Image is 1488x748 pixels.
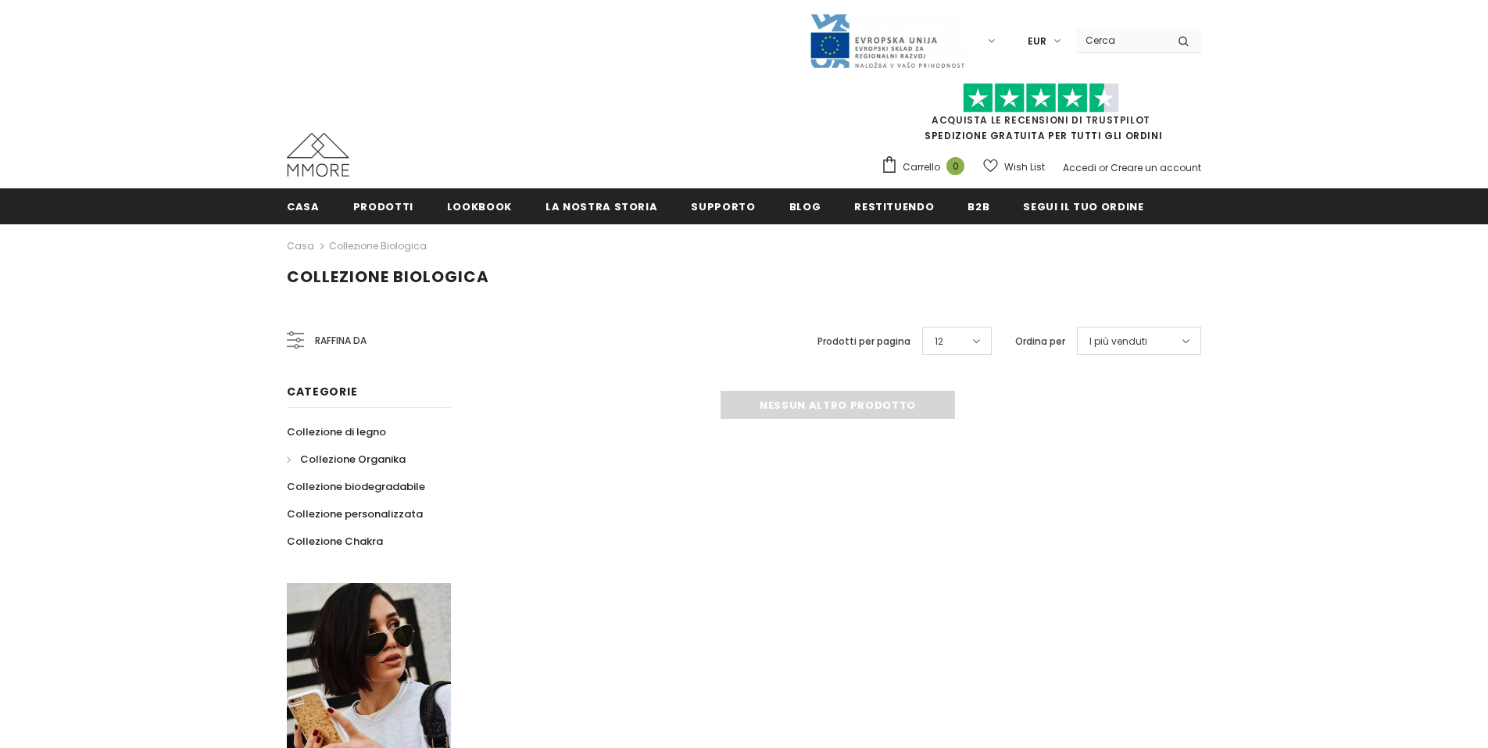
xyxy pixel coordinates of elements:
a: Carrello 0 [881,156,972,179]
span: Collezione personalizzata [287,506,423,521]
a: Acquista le recensioni di TrustPilot [932,113,1150,127]
span: Collezione biologica [287,266,489,288]
span: La nostra storia [545,199,657,214]
span: or [1099,161,1108,174]
span: Collezione biodegradabile [287,479,425,494]
input: Search Site [1076,29,1166,52]
a: Blog [789,188,821,224]
span: B2B [968,199,989,214]
a: Collezione biodegradabile [287,473,425,500]
a: Segui il tuo ordine [1023,188,1143,224]
img: Casi MMORE [287,133,349,177]
label: Prodotti per pagina [817,334,910,349]
span: Restituendo [854,199,934,214]
span: Wish List [1004,159,1045,175]
a: Restituendo [854,188,934,224]
span: Prodotti [353,199,413,214]
a: Collezione Organika [287,446,406,473]
span: Collezione Organika [300,452,406,467]
a: Lookbook [447,188,512,224]
label: Ordina per [1015,334,1065,349]
a: Collezione personalizzata [287,500,423,528]
span: Lookbook [447,199,512,214]
span: Casa [287,199,320,214]
span: Carrello [903,159,940,175]
img: Javni Razpis [809,13,965,70]
a: Creare un account [1111,161,1201,174]
a: B2B [968,188,989,224]
a: Wish List [983,153,1045,181]
a: Casa [287,188,320,224]
a: Javni Razpis [809,34,965,47]
a: Casa [287,237,314,256]
a: supporto [691,188,755,224]
img: Fidati di Pilot Stars [963,83,1119,113]
span: Segui il tuo ordine [1023,199,1143,214]
span: EUR [1028,34,1046,49]
span: Collezione di legno [287,424,386,439]
span: Collezione Chakra [287,534,383,549]
a: Collezione Chakra [287,528,383,555]
span: Categorie [287,384,357,399]
a: Accedi [1063,161,1096,174]
span: I più venduti [1089,334,1147,349]
a: Collezione di legno [287,418,386,446]
span: Blog [789,199,821,214]
a: Collezione biologica [329,239,427,252]
a: Prodotti [353,188,413,224]
span: 0 [946,157,964,175]
span: Raffina da [315,332,367,349]
span: supporto [691,199,755,214]
span: 12 [935,334,943,349]
a: La nostra storia [545,188,657,224]
span: SPEDIZIONE GRATUITA PER TUTTI GLI ORDINI [881,90,1201,142]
